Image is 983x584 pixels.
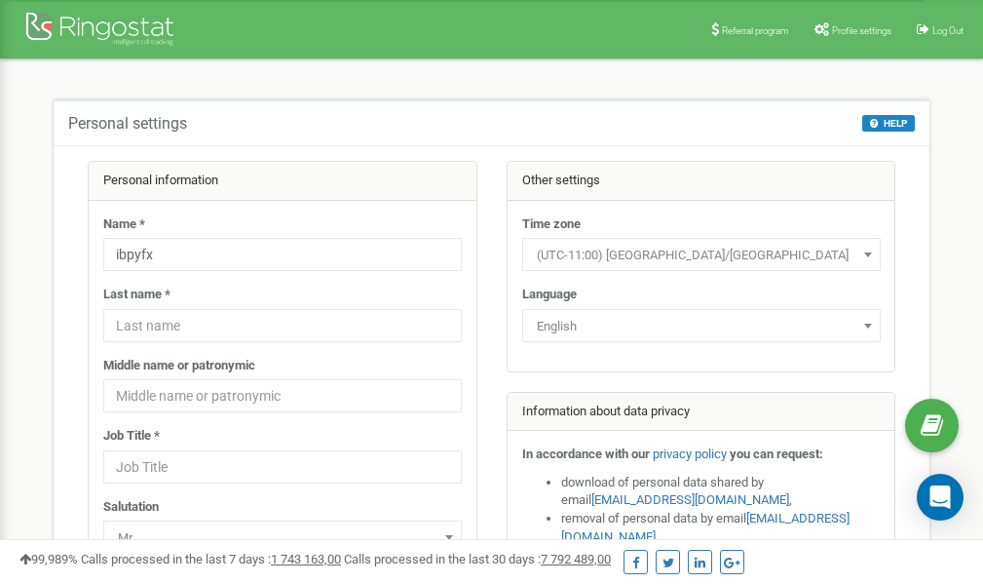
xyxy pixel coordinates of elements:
input: Job Title [103,450,462,484]
div: Personal information [89,162,476,201]
li: removal of personal data by email , [561,510,881,546]
span: Mr. [110,525,455,552]
span: English [522,309,881,342]
span: Calls processed in the last 7 days : [81,552,341,566]
div: Other settings [508,162,895,201]
label: Language [522,286,577,304]
u: 7 792 489,00 [541,552,611,566]
label: Name * [103,215,145,234]
button: HELP [862,115,915,132]
input: Middle name or patronymic [103,379,462,412]
span: Log Out [932,25,964,36]
li: download of personal data shared by email , [561,474,881,510]
span: Mr. [103,521,462,554]
h5: Personal settings [68,115,187,133]
div: Information about data privacy [508,393,895,432]
a: [EMAIL_ADDRESS][DOMAIN_NAME] [591,492,789,507]
label: Middle name or patronymic [103,357,255,375]
span: Referral program [722,25,789,36]
span: Profile settings [832,25,891,36]
span: English [529,313,874,340]
span: (UTC-11:00) Pacific/Midway [529,242,874,269]
span: 99,989% [19,552,78,566]
input: Name [103,238,462,271]
span: (UTC-11:00) Pacific/Midway [522,238,881,271]
label: Time zone [522,215,581,234]
div: Open Intercom Messenger [917,474,964,521]
label: Salutation [103,498,159,517]
strong: you can request: [730,447,823,461]
label: Last name * [103,286,170,304]
span: Calls processed in the last 30 days : [344,552,611,566]
u: 1 743 163,00 [271,552,341,566]
strong: In accordance with our [522,447,650,461]
a: privacy policy [653,447,727,461]
label: Job Title * [103,427,160,446]
input: Last name [103,309,462,342]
